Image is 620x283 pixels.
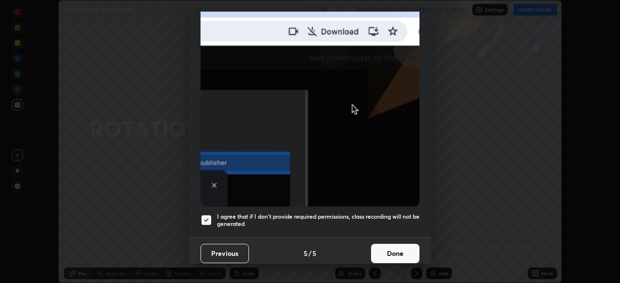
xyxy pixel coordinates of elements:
[201,244,249,263] button: Previous
[371,244,419,263] button: Done
[312,248,316,258] h4: 5
[304,248,308,258] h4: 5
[217,213,419,228] h5: I agree that if I don't provide required permissions, class recording will not be generated
[309,248,311,258] h4: /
